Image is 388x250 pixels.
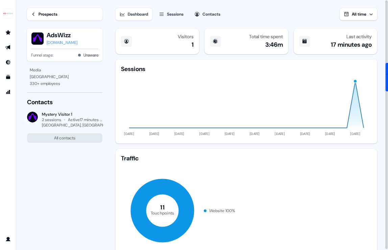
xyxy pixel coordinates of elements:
button: All contacts [27,133,102,143]
div: Active 17 minutes ago [68,117,102,122]
button: Dashboard [116,8,152,20]
div: Visitors [178,34,194,39]
div: Prospects [39,11,57,18]
tspan: [DATE] [174,132,185,136]
tspan: [DATE] [300,132,310,136]
a: Go to profile [3,234,14,245]
div: 3:46m [265,41,283,49]
a: Go to outbound experience [3,42,14,53]
tspan: [DATE] [224,132,235,136]
div: [GEOGRAPHIC_DATA], [GEOGRAPHIC_DATA] [42,122,121,128]
span: All time [352,12,366,17]
div: Mystery Visitor 1 [42,112,102,117]
div: Website 100 % [209,207,235,214]
div: Contacts [27,98,102,106]
button: Contacts [190,8,224,20]
div: 330 + employees [30,80,100,87]
div: Media [30,67,100,73]
a: [DOMAIN_NAME] [47,39,77,46]
div: 1 [192,41,194,49]
div: [GEOGRAPHIC_DATA] [30,73,100,80]
span: Funnel stage: [31,52,53,59]
button: All time [340,8,377,20]
tspan: [DATE] [325,132,335,136]
button: Unaware [83,52,98,59]
tspan: [DATE] [250,132,260,136]
div: Total time spent [249,34,283,39]
div: 2 sessions [42,117,61,122]
div: 17 minutes ago [331,41,372,49]
a: Prospects [27,8,102,20]
tspan: [DATE] [149,132,159,136]
a: Go to templates [3,72,14,83]
div: Traffic [121,154,372,162]
tspan: [DATE] [124,132,134,136]
div: Sessions [167,11,184,18]
button: Sessions [155,8,188,20]
tspan: 11 [160,203,165,211]
a: Go to Inbound [3,57,14,68]
tspan: [DATE] [275,132,285,136]
tspan: [DATE] [350,132,360,136]
div: Sessions [121,65,145,73]
tspan: [DATE] [199,132,210,136]
div: Contacts [202,11,220,18]
div: Last activity [346,34,372,39]
tspan: Touchpoints [150,210,174,215]
a: Go to prospects [3,27,14,38]
a: Go to attribution [3,87,14,97]
button: AdsWizz [47,31,77,39]
div: Dashboard [128,11,148,18]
